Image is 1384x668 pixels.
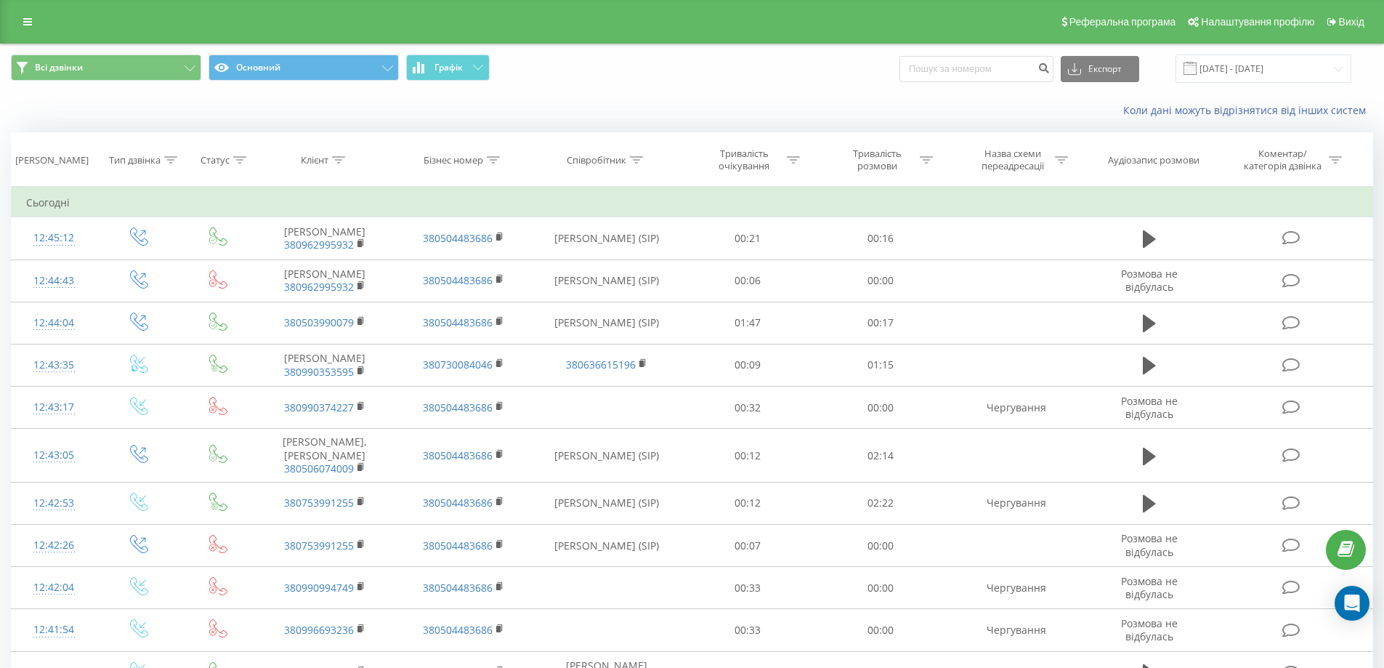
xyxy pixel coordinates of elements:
[423,401,493,414] a: 380504483686
[26,574,82,602] div: 12:42:04
[11,55,201,81] button: Всі дзвінки
[681,525,814,567] td: 00:07
[681,302,814,344] td: 01:47
[35,62,83,73] span: Всі дзвінки
[256,344,394,386] td: [PERSON_NAME]
[284,581,354,595] a: 380990994749
[423,273,493,287] a: 380504483686
[284,315,354,329] a: 380503990079
[947,387,1085,429] td: Чергування
[814,387,947,429] td: 00:00
[26,224,82,252] div: 12:45:12
[26,393,82,422] div: 12:43:17
[1339,16,1364,28] span: Вихід
[814,302,947,344] td: 00:17
[423,231,493,245] a: 380504483686
[681,609,814,651] td: 00:33
[26,267,82,295] div: 12:44:43
[15,154,89,166] div: [PERSON_NAME]
[406,55,490,81] button: Графік
[423,496,493,510] a: 380504483686
[1121,531,1178,558] span: Розмова не відбулась
[974,148,1051,172] div: Назва схеми переадресації
[284,462,354,475] a: 380506074009
[1121,616,1178,643] span: Розмова не відбулась
[284,623,354,637] a: 380996693236
[681,429,814,483] td: 00:12
[26,309,82,337] div: 12:44:04
[1108,154,1199,166] div: Аудіозапис розмови
[838,148,916,172] div: Тривалість розмови
[814,609,947,651] td: 00:00
[1121,574,1178,601] span: Розмова не відбулась
[814,259,947,302] td: 00:00
[1069,16,1176,28] span: Реферальна програма
[301,154,328,166] div: Клієнт
[947,609,1085,651] td: Чергування
[681,259,814,302] td: 00:06
[284,496,354,510] a: 380753991255
[1201,16,1314,28] span: Налаштування профілю
[705,148,783,172] div: Тривалість очікування
[109,154,161,166] div: Тип дзвінка
[533,482,681,524] td: [PERSON_NAME] (SIP)
[681,387,814,429] td: 00:32
[681,344,814,386] td: 00:09
[1061,56,1139,82] button: Експорт
[1240,148,1325,172] div: Коментар/категорія дзвінка
[423,539,493,552] a: 380504483686
[533,429,681,483] td: [PERSON_NAME] (SIP)
[1121,267,1178,294] span: Розмова не відбулась
[899,56,1053,82] input: Пошук за номером
[284,365,354,379] a: 380990353595
[533,217,681,259] td: [PERSON_NAME] (SIP)
[814,482,947,524] td: 02:22
[284,539,354,552] a: 380753991255
[814,217,947,259] td: 00:16
[256,217,394,259] td: [PERSON_NAME]
[947,482,1085,524] td: Чергування
[209,55,399,81] button: Основний
[1123,103,1373,117] a: Коли дані можуть відрізнятися вiд інших систем
[533,259,681,302] td: [PERSON_NAME] (SIP)
[26,441,82,470] div: 12:43:05
[814,429,947,483] td: 02:14
[201,154,230,166] div: Статус
[423,358,493,371] a: 380730084046
[26,616,82,644] div: 12:41:54
[814,344,947,386] td: 01:15
[434,63,463,73] span: Графік
[567,154,626,166] div: Співробітник
[814,567,947,609] td: 00:00
[947,567,1085,609] td: Чергування
[284,401,354,414] a: 380990374227
[681,217,814,259] td: 00:21
[26,489,82,518] div: 12:42:53
[256,429,394,483] td: [PERSON_NAME], [PERSON_NAME]
[1121,394,1178,421] span: Розмова не відбулась
[533,525,681,567] td: [PERSON_NAME] (SIP)
[566,358,636,371] a: 380636615196
[284,238,354,251] a: 380962995932
[26,531,82,560] div: 12:42:26
[423,623,493,637] a: 380504483686
[12,188,1373,217] td: Сьогодні
[1335,586,1369,621] div: Open Intercom Messenger
[423,315,493,329] a: 380504483686
[681,482,814,524] td: 00:12
[256,259,394,302] td: [PERSON_NAME]
[424,154,483,166] div: Бізнес номер
[681,567,814,609] td: 00:33
[284,280,354,294] a: 380962995932
[814,525,947,567] td: 00:00
[423,581,493,595] a: 380504483686
[423,448,493,462] a: 380504483686
[533,302,681,344] td: [PERSON_NAME] (SIP)
[26,351,82,379] div: 12:43:35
